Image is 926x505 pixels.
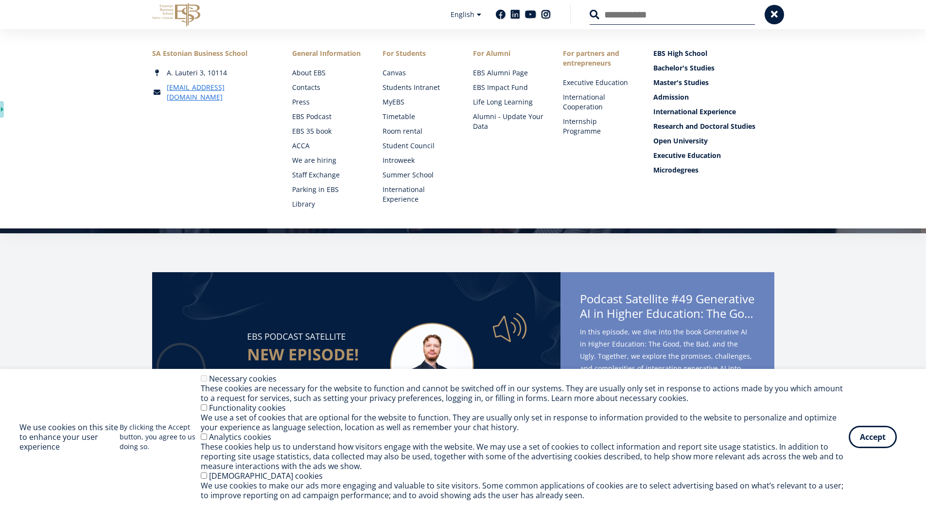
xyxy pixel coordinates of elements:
[201,442,849,471] div: These cookies help us to understand how visitors engage with the website. We may use a set of coo...
[383,126,454,136] a: Room rental
[292,156,363,165] a: We are hiring
[292,83,363,92] a: Contacts
[541,10,551,19] a: Instagram
[201,481,849,500] div: We use cookies to make our ads more engaging and valuable to site visitors. Some common applicati...
[525,10,536,19] a: Youtube
[292,112,363,122] a: EBS Podcast
[653,122,774,131] a: Research and Doctoral Studies
[473,49,544,58] span: For Alumni
[383,97,454,107] a: MyEBS
[563,78,634,87] a: Executive Education
[580,306,755,321] span: AI in Higher Education: The Good, the Bad, and the Ugly
[292,97,363,107] a: Press
[653,92,774,102] a: Admission
[209,470,323,481] label: [DEMOGRAPHIC_DATA] cookies
[473,97,544,107] a: Life Long Learning
[152,49,273,58] div: SA Estonian Business School
[292,126,363,136] a: EBS 35 book
[383,170,454,180] a: Summer School
[653,151,774,160] a: Executive Education
[496,10,506,19] a: Facebook
[580,292,755,324] span: Podcast Satellite #49 Generative
[201,413,849,432] div: We use a set of cookies that are optional for the website to function. They are usually only set ...
[473,83,544,92] a: EBS Impact Fund
[383,68,454,78] a: Canvas
[152,68,273,78] div: A. Lauteri 3, 10114
[563,117,634,136] a: Internship Programme
[167,83,273,102] a: [EMAIL_ADDRESS][DOMAIN_NAME]
[383,185,454,204] a: International Experience
[209,432,271,442] label: Analytics cookies
[653,136,774,146] a: Open University
[653,49,774,58] a: EBS High School
[383,112,454,122] a: Timetable
[510,10,520,19] a: Linkedin
[292,68,363,78] a: About EBS
[473,68,544,78] a: EBS Alumni Page
[292,185,363,194] a: Parking in EBS
[152,272,560,457] img: Satellite #49
[653,165,774,175] a: Microdegrees
[19,422,120,452] h2: We use cookies on this site to enhance your user experience
[653,63,774,73] a: Bachelor's Studies
[849,426,897,448] button: Accept
[292,199,363,209] a: Library
[292,141,363,151] a: ACCA
[383,49,454,58] a: For Students
[209,402,286,413] label: Functionality cookies
[120,422,201,452] p: By clicking the Accept button, you agree to us doing so.
[653,78,774,87] a: Master's Studies
[383,83,454,92] a: Students Intranet
[653,107,774,117] a: International Experience
[383,141,454,151] a: Student Council
[473,112,544,131] a: Alumni - Update Your Data
[383,156,454,165] a: Introweek
[209,373,277,384] label: Necessary cookies
[563,92,634,112] a: International Cooperation
[292,170,363,180] a: Staff Exchange
[201,383,849,403] div: These cookies are necessary for the website to function and cannot be switched off in our systems...
[292,49,363,58] span: General Information
[580,326,755,386] span: In this episode, we dive into the book Generative AI in Higher Education: The Good, the Bad, and ...
[563,49,634,68] span: For partners and entrepreneurs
